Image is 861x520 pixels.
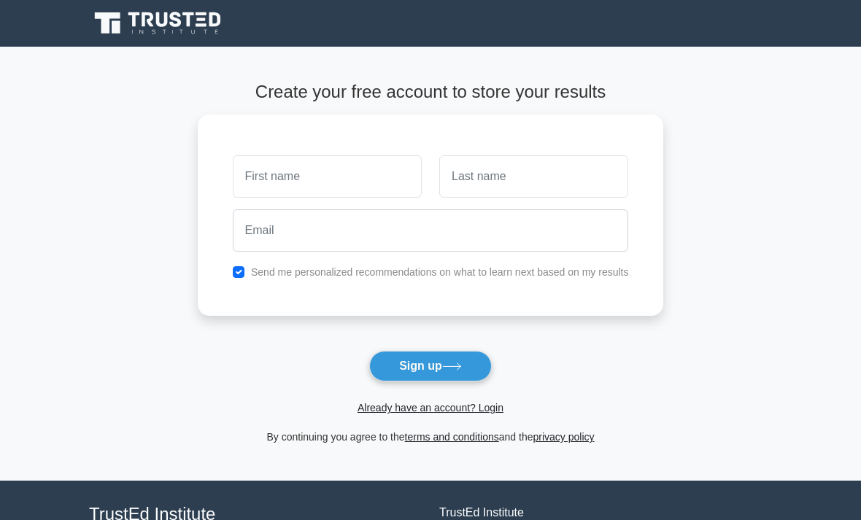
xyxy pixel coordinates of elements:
label: Send me personalized recommendations on what to learn next based on my results [251,266,629,278]
button: Sign up [369,351,492,381]
a: privacy policy [533,431,595,443]
a: terms and conditions [405,431,499,443]
input: Email [233,209,629,252]
input: First name [233,155,422,198]
h4: Create your free account to store your results [198,82,664,103]
a: Already have an account? Login [358,402,503,414]
div: By continuing you agree to the and the [189,428,673,446]
input: Last name [439,155,628,198]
